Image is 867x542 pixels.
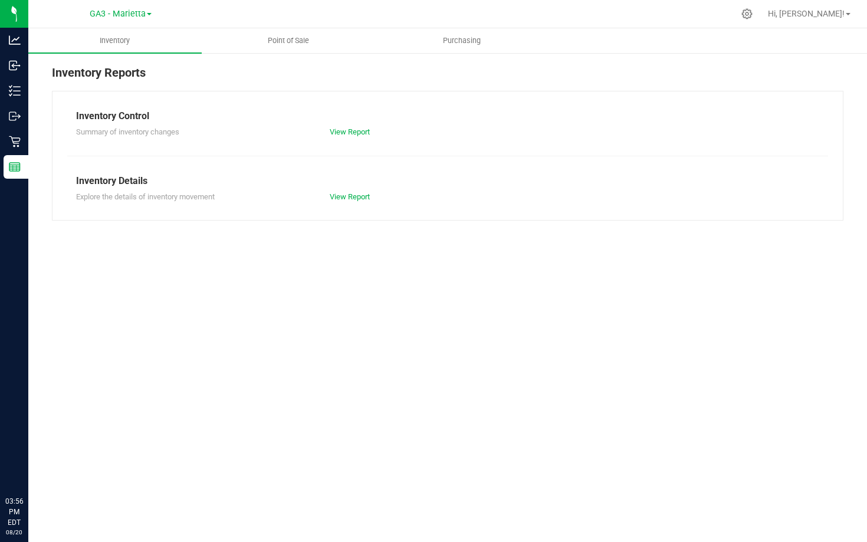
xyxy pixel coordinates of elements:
[76,109,819,123] div: Inventory Control
[5,528,23,537] p: 08/20
[9,110,21,122] inline-svg: Outbound
[90,9,146,19] span: GA3 - Marietta
[740,8,754,19] div: Manage settings
[12,448,47,483] iframe: Resource center
[330,192,370,201] a: View Report
[9,85,21,97] inline-svg: Inventory
[76,192,215,201] span: Explore the details of inventory movement
[9,34,21,46] inline-svg: Analytics
[252,35,325,46] span: Point of Sale
[84,35,146,46] span: Inventory
[76,174,819,188] div: Inventory Details
[427,35,497,46] span: Purchasing
[9,161,21,173] inline-svg: Reports
[52,64,843,91] div: Inventory Reports
[5,496,23,528] p: 03:56 PM EDT
[9,60,21,71] inline-svg: Inbound
[28,28,202,53] a: Inventory
[9,136,21,147] inline-svg: Retail
[768,9,845,18] span: Hi, [PERSON_NAME]!
[202,28,375,53] a: Point of Sale
[375,28,549,53] a: Purchasing
[76,127,179,136] span: Summary of inventory changes
[330,127,370,136] a: View Report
